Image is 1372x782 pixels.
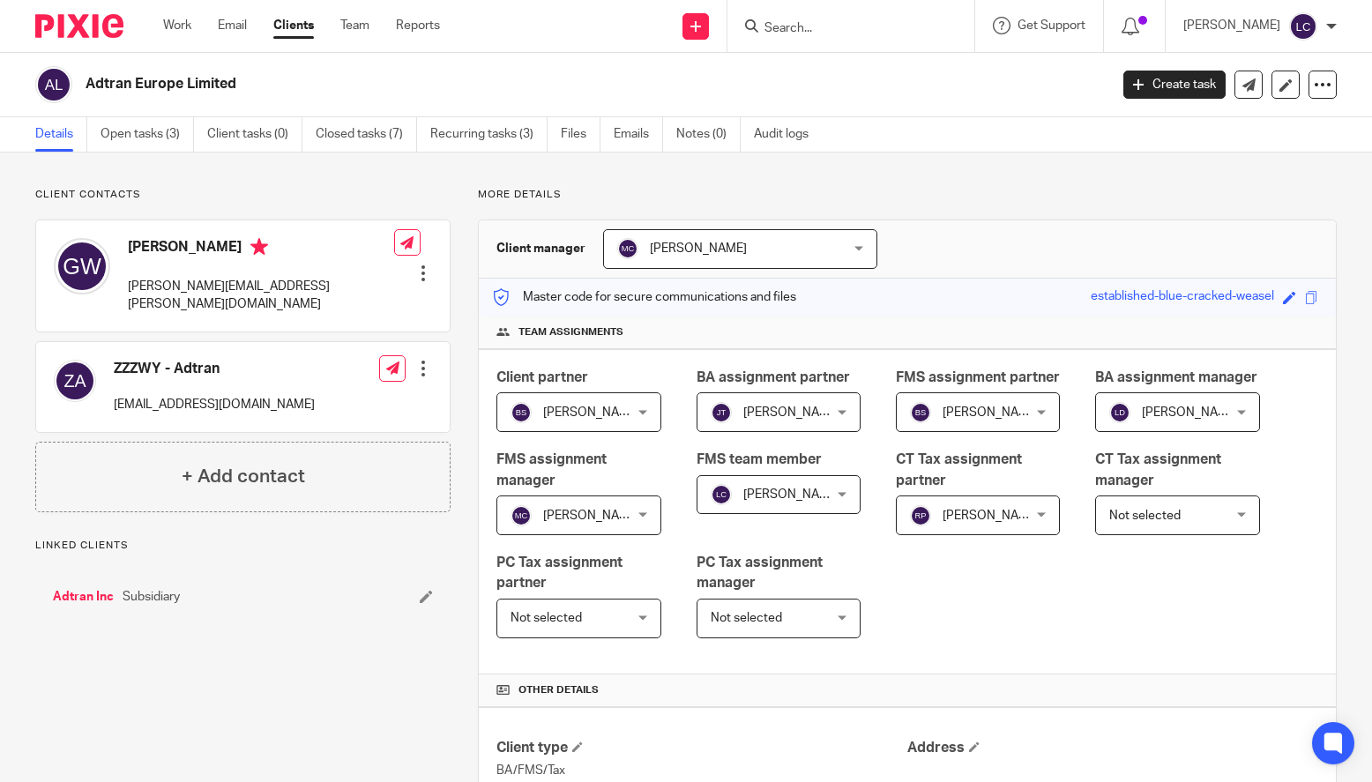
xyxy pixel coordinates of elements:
span: [PERSON_NAME] [1142,406,1239,419]
a: Client tasks (0) [207,117,302,152]
a: Recurring tasks (3) [430,117,548,152]
i: Primary [250,238,268,256]
a: Open tasks (3) [101,117,194,152]
h4: + Add contact [182,463,305,490]
span: Client partner [496,370,588,384]
span: Not selected [711,612,782,624]
span: [PERSON_NAME] [943,406,1040,419]
a: Team [340,17,369,34]
span: FMS team member [697,452,822,466]
p: [EMAIL_ADDRESS][DOMAIN_NAME] [114,396,315,413]
a: Work [163,17,191,34]
img: svg%3E [511,402,532,423]
a: Details [35,117,87,152]
a: Audit logs [754,117,822,152]
h2: Adtran Europe Limited [86,75,895,93]
p: More details [478,188,1337,202]
span: [PERSON_NAME] [743,406,840,419]
span: PC Tax assignment manager [697,555,823,590]
p: [PERSON_NAME] [1183,17,1280,34]
span: [PERSON_NAME] [743,488,840,501]
h4: Address [907,739,1318,757]
span: Subsidiary [123,588,180,606]
span: PC Tax assignment partner [496,555,623,590]
input: Search [763,21,921,37]
span: [PERSON_NAME] [650,242,747,255]
span: [PERSON_NAME] [943,510,1040,522]
img: Pixie [35,14,123,38]
span: Other details [518,683,599,697]
a: Clients [273,17,314,34]
img: svg%3E [1109,402,1130,423]
a: Files [561,117,600,152]
span: CT Tax assignment partner [896,452,1022,487]
span: Team assignments [518,325,623,339]
a: Reports [396,17,440,34]
a: Email [218,17,247,34]
div: established-blue-cracked-weasel [1091,287,1274,308]
h4: [PERSON_NAME] [128,238,394,260]
p: Client contacts [35,188,451,202]
a: Create task [1123,71,1226,99]
span: BA assignment manager [1095,370,1257,384]
img: svg%3E [54,360,96,402]
img: svg%3E [35,66,72,103]
h3: Client manager [496,240,585,257]
span: [PERSON_NAME] [543,406,640,419]
span: BA assignment partner [697,370,850,384]
p: [PERSON_NAME][EMAIL_ADDRESS][PERSON_NAME][DOMAIN_NAME] [128,278,394,314]
img: svg%3E [910,402,931,423]
span: Not selected [511,612,582,624]
a: Closed tasks (7) [316,117,417,152]
a: Notes (0) [676,117,741,152]
h4: Client type [496,739,907,757]
span: Not selected [1109,510,1181,522]
span: [PERSON_NAME] [543,510,640,522]
h4: ZZZWY - Adtran [114,360,315,378]
img: svg%3E [910,505,931,526]
p: BA/FMS/Tax [496,762,907,779]
img: svg%3E [711,484,732,505]
span: FMS assignment partner [896,370,1060,384]
img: svg%3E [617,238,638,259]
span: CT Tax assignment manager [1095,452,1221,487]
p: Linked clients [35,539,451,553]
a: Adtran Inc [53,588,114,606]
span: Get Support [1018,19,1085,32]
p: Master code for secure communications and files [492,288,796,306]
img: svg%3E [711,402,732,423]
a: Emails [614,117,663,152]
span: FMS assignment manager [496,452,607,487]
img: svg%3E [511,505,532,526]
img: svg%3E [1289,12,1317,41]
img: svg%3E [54,238,110,294]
